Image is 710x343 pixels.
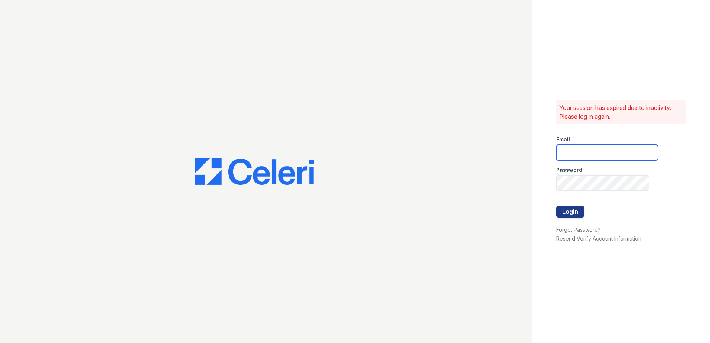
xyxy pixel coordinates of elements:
img: CE_Logo_Blue-a8612792a0a2168367f1c8372b55b34899dd931a85d93a1a3d3e32e68fde9ad4.png [195,158,314,185]
a: Forgot Password? [556,226,600,233]
p: Your session has expired due to inactivity. Please log in again. [559,103,683,121]
label: Email [556,136,570,143]
label: Password [556,166,582,174]
a: Resend Verify Account Information [556,235,641,242]
button: Login [556,206,584,218]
